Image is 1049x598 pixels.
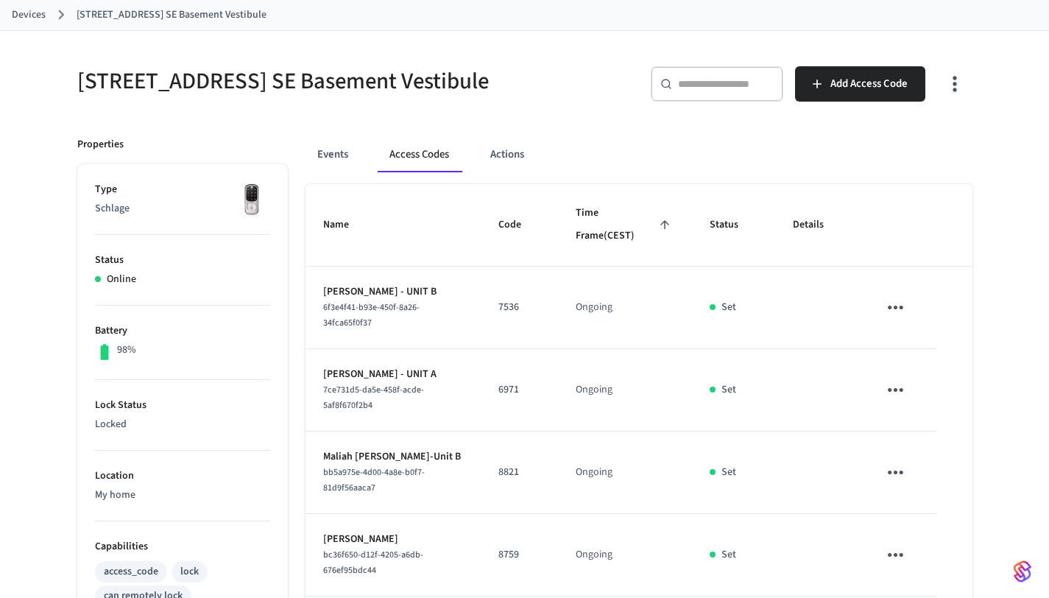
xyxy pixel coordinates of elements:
span: 7ce731d5-da5e-458f-acde-5af8f670f2b4 [323,384,424,412]
p: Maliah [PERSON_NAME]-Unit B [323,449,464,465]
p: 6971 [498,382,540,398]
button: Actions [478,137,536,172]
p: Set [721,547,736,563]
p: Location [95,468,270,484]
span: Status [710,214,757,236]
span: Add Access Code [830,74,908,94]
button: Access Codes [378,137,461,172]
td: Ongoing [558,267,692,349]
p: 8759 [498,547,540,563]
div: lock [180,564,199,580]
td: Ongoing [558,514,692,597]
button: Add Access Code [795,66,925,102]
p: Lock Status [95,398,270,413]
p: 98% [117,342,136,358]
span: bc36f650-d12f-4205-a6db-676ef95bdc44 [323,549,423,577]
span: Details [793,214,843,236]
p: [PERSON_NAME] [323,532,464,547]
p: [PERSON_NAME] - UNIT A [323,367,464,382]
div: access_code [104,564,158,580]
p: [PERSON_NAME] - UNIT B [323,284,464,300]
span: bb5a975e-4d00-4a8e-b0f7-81d9f56aaca7 [323,466,425,494]
p: Schlage [95,201,270,217]
td: Ongoing [558,349,692,432]
div: ant example [305,137,972,172]
span: Name [323,214,368,236]
p: Properties [77,137,124,152]
span: Time Frame(CEST) [576,202,674,248]
p: My home [95,488,270,503]
p: 8821 [498,465,540,480]
p: Type [95,182,270,197]
p: Capabilities [95,539,270,555]
span: Code [498,214,540,236]
p: Set [721,382,736,398]
span: 6f3e4f41-b93e-450f-8a26-34fca65f0f37 [323,301,420,329]
p: Set [721,300,736,315]
p: 7536 [498,300,540,315]
img: Yale Assure Touchscreen Wifi Smart Lock, Satin Nickel, Front [233,182,270,219]
p: Set [721,465,736,480]
td: Ongoing [558,432,692,514]
a: [STREET_ADDRESS] SE Basement Vestibule [77,7,266,23]
a: Devices [12,7,46,23]
img: SeamLogoGradient.69752ec5.svg [1014,560,1031,583]
p: Status [95,253,270,268]
p: Online [107,272,136,287]
h5: [STREET_ADDRESS] SE Basement Vestibule [77,66,516,96]
button: Events [305,137,360,172]
p: Battery [95,323,270,339]
p: Locked [95,417,270,432]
